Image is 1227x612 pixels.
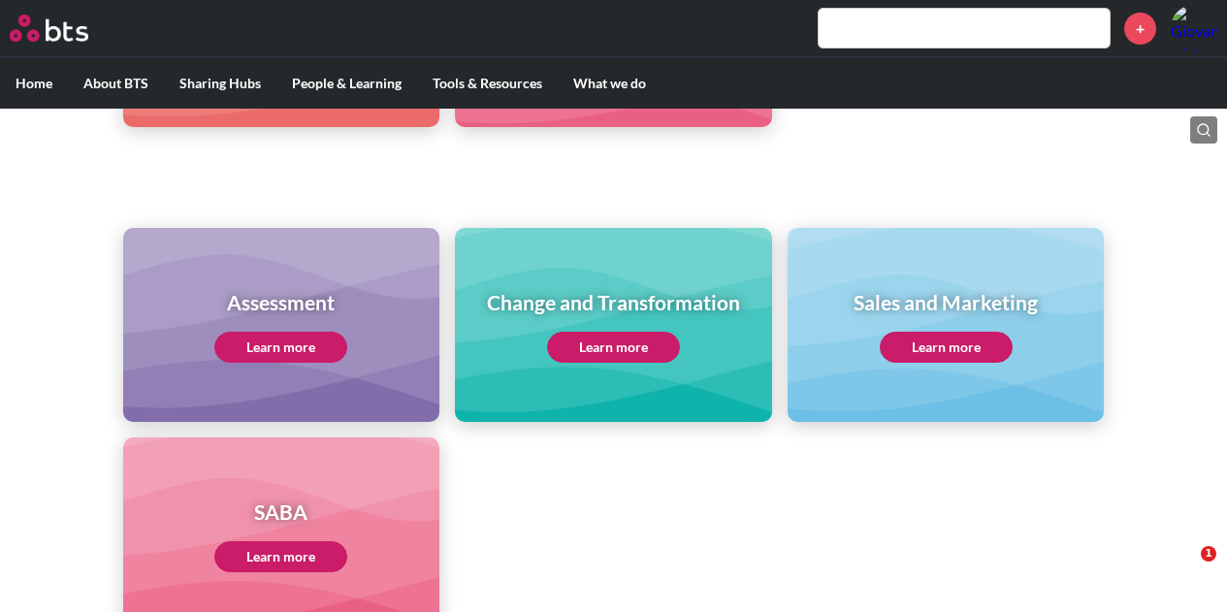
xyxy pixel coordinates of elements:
[854,288,1038,316] h1: Sales and Marketing
[276,58,417,109] label: People & Learning
[487,288,740,316] h1: Change and Transformation
[547,332,680,363] a: Learn more
[10,15,88,42] img: BTS Logo
[558,58,662,109] label: What we do
[164,58,276,109] label: Sharing Hubs
[1161,546,1208,593] iframe: Intercom live chat
[214,332,347,363] a: Learn more
[10,15,124,42] a: Go home
[214,288,347,316] h1: Assessment
[880,332,1013,363] a: Learn more
[1171,5,1217,51] img: Giovanna Liberali
[1201,546,1216,562] span: 1
[417,58,558,109] label: Tools & Resources
[68,58,164,109] label: About BTS
[1124,13,1156,45] a: +
[1171,5,1217,51] a: Profile
[214,498,347,526] h1: SABA
[214,541,347,572] a: Learn more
